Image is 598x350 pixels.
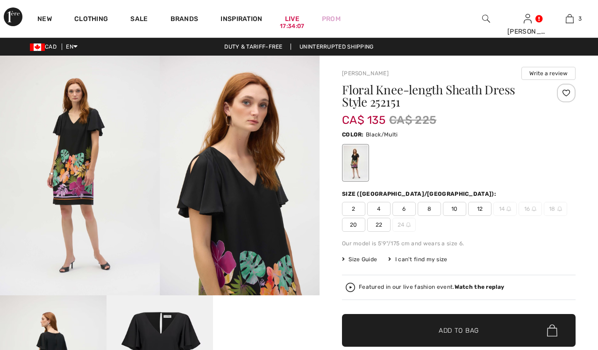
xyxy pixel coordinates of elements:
img: Watch the replay [346,283,355,292]
span: 4 [367,202,391,216]
span: 20 [342,218,365,232]
img: Floral Knee-Length Sheath Dress Style 252151. 2 [160,56,320,295]
span: EN [66,43,78,50]
span: 2 [342,202,365,216]
div: 17:34:07 [280,22,304,31]
span: Add to Bag [439,326,479,336]
span: Inspiration [221,15,262,25]
div: I can't find my size [388,255,447,264]
span: 12 [468,202,491,216]
a: Brands [171,15,199,25]
a: New [37,15,52,25]
div: Featured in our live fashion event. [359,284,504,290]
span: 24 [392,218,416,232]
img: Bag.svg [547,324,557,336]
div: Black/Multi [343,145,368,180]
a: 3 [549,13,590,24]
div: Our model is 5'9"/175 cm and wears a size 6. [342,239,576,248]
span: 6 [392,202,416,216]
img: ring-m.svg [506,207,511,211]
img: Canadian Dollar [30,43,45,51]
img: ring-m.svg [532,207,536,211]
span: Color: [342,131,364,138]
img: My Info [524,13,532,24]
button: Write a review [521,67,576,80]
img: ring-m.svg [406,222,411,227]
span: 14 [493,202,517,216]
a: Prom [322,14,341,24]
span: CA$ 135 [342,104,385,127]
span: CA$ 225 [389,112,436,129]
img: My Bag [566,13,574,24]
img: ring-m.svg [557,207,562,211]
a: Sign In [524,14,532,23]
video: Your browser does not support the video tag. [213,295,320,349]
span: 18 [544,202,567,216]
div: [PERSON_NAME] [507,27,548,36]
h1: Floral Knee-length Sheath Dress Style 252151 [342,84,537,108]
span: Size Guide [342,255,377,264]
strong: Watch the replay [455,284,505,290]
span: 3 [578,14,582,23]
a: [PERSON_NAME] [342,70,389,77]
a: Clothing [74,15,108,25]
div: Size ([GEOGRAPHIC_DATA]/[GEOGRAPHIC_DATA]): [342,190,498,198]
button: Add to Bag [342,314,576,347]
span: 16 [519,202,542,216]
span: CAD [30,43,60,50]
span: 10 [443,202,466,216]
a: Sale [130,15,148,25]
span: 22 [367,218,391,232]
img: search the website [482,13,490,24]
span: Black/Multi [366,131,398,138]
img: 1ère Avenue [4,7,22,26]
a: Live17:34:07 [285,14,299,24]
span: 8 [418,202,441,216]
